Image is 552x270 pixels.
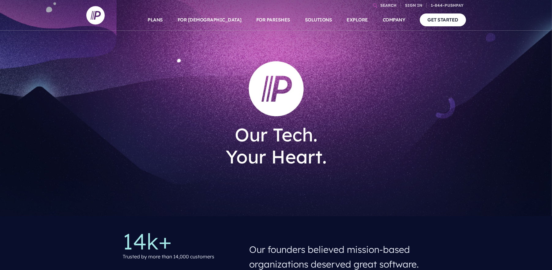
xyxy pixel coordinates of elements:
a: FOR [DEMOGRAPHIC_DATA] [178,9,242,31]
a: PLANS [148,9,163,31]
p: 14k+ [123,230,239,252]
p: Trusted by more than 14,000 customers [123,252,214,261]
a: FOR PARISHES [256,9,290,31]
h1: Our Tech. Your Heart. [186,119,366,173]
a: GET STARTED [420,13,466,26]
a: EXPLORE [347,9,368,31]
a: COMPANY [383,9,405,31]
a: SOLUTIONS [305,9,332,31]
